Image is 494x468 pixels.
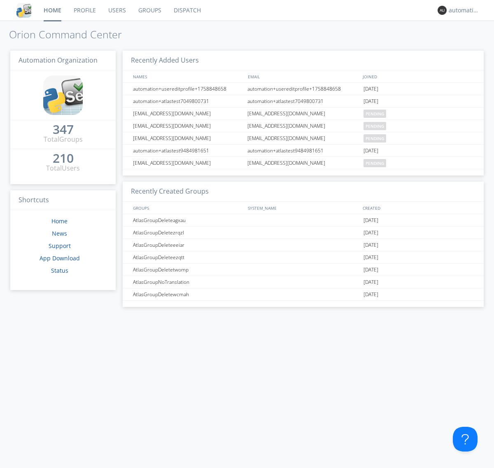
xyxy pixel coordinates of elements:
div: automation+atlastest7049800731 [245,95,361,107]
a: 347 [53,125,74,135]
div: AtlasGroupDeleteezqtt [131,251,245,263]
div: 347 [53,125,74,133]
a: AtlasGroupDeleteagxau[DATE] [123,214,484,227]
span: [DATE] [364,227,378,239]
div: CREATED [361,202,476,214]
span: pending [364,110,386,118]
div: Total Groups [44,135,83,144]
a: 210 [53,154,74,164]
div: EMAIL [246,70,361,82]
div: automation+atlastest9484981651 [245,145,361,157]
a: automation+atlastest7049800731automation+atlastest7049800731[DATE] [123,95,484,108]
div: AtlasGroupDeletetwomp [131,264,245,276]
a: Home [51,217,68,225]
div: [EMAIL_ADDRESS][DOMAIN_NAME] [131,108,245,119]
h3: Recently Created Groups [123,182,484,202]
div: NAMES [131,70,244,82]
a: [EMAIL_ADDRESS][DOMAIN_NAME][EMAIL_ADDRESS][DOMAIN_NAME]pending [123,108,484,120]
div: AtlasGroupNoTranslation [131,276,245,288]
span: pending [364,134,386,143]
a: automation+usereditprofile+1758848658automation+usereditprofile+1758848658[DATE] [123,83,484,95]
a: automation+atlastest9484981651automation+atlastest9484981651[DATE] [123,145,484,157]
a: News [52,229,67,237]
div: GROUPS [131,202,244,214]
div: AtlasGroupDeletewcmah [131,288,245,300]
a: [EMAIL_ADDRESS][DOMAIN_NAME][EMAIL_ADDRESS][DOMAIN_NAME]pending [123,132,484,145]
h3: Shortcuts [10,190,116,211]
span: pending [364,159,386,167]
div: AtlasGroupDeleteagxau [131,214,245,226]
span: [DATE] [364,95,378,108]
a: Status [51,267,68,274]
span: [DATE] [364,288,378,301]
img: cddb5a64eb264b2086981ab96f4c1ba7 [16,3,31,18]
span: Automation Organization [19,56,98,65]
a: Support [49,242,71,250]
a: [EMAIL_ADDRESS][DOMAIN_NAME][EMAIL_ADDRESS][DOMAIN_NAME]pending [123,157,484,169]
div: [EMAIL_ADDRESS][DOMAIN_NAME] [245,132,361,144]
div: automation+atlastest9484981651 [131,145,245,157]
a: AtlasGroupNoTranslation[DATE] [123,276,484,288]
div: [EMAIL_ADDRESS][DOMAIN_NAME] [245,120,361,132]
img: 373638.png [438,6,447,15]
a: [EMAIL_ADDRESS][DOMAIN_NAME][EMAIL_ADDRESS][DOMAIN_NAME]pending [123,120,484,132]
a: AtlasGroupDeletetwomp[DATE] [123,264,484,276]
a: App Download [40,254,80,262]
div: [EMAIL_ADDRESS][DOMAIN_NAME] [131,120,245,132]
div: [EMAIL_ADDRESS][DOMAIN_NAME] [245,108,361,119]
span: [DATE] [364,251,378,264]
span: [DATE] [364,276,378,288]
div: AtlasGroupDeleteeeiar [131,239,245,251]
div: 210 [53,154,74,162]
span: [DATE] [364,264,378,276]
div: SYSTEM_NAME [246,202,361,214]
span: [DATE] [364,83,378,95]
span: pending [364,122,386,130]
div: automation+atlastest7049800731 [131,95,245,107]
span: [DATE] [364,239,378,251]
span: [DATE] [364,145,378,157]
span: [DATE] [364,214,378,227]
div: [EMAIL_ADDRESS][DOMAIN_NAME] [131,157,245,169]
div: Total Users [46,164,80,173]
iframe: Toggle Customer Support [453,427,478,452]
a: AtlasGroupDeleteeeiar[DATE] [123,239,484,251]
div: automation+usereditprofile+1758848658 [245,83,361,95]
div: automation+usereditprofile+1758848658 [131,83,245,95]
h3: Recently Added Users [123,51,484,71]
img: cddb5a64eb264b2086981ab96f4c1ba7 [43,75,83,115]
div: JOINED [361,70,476,82]
div: automation+atlas0018 [449,6,480,14]
a: AtlasGroupDeleteezqtt[DATE] [123,251,484,264]
a: AtlasGroupDeletewcmah[DATE] [123,288,484,301]
a: AtlasGroupDeletezrqzl[DATE] [123,227,484,239]
div: [EMAIL_ADDRESS][DOMAIN_NAME] [131,132,245,144]
div: AtlasGroupDeletezrqzl [131,227,245,239]
div: [EMAIL_ADDRESS][DOMAIN_NAME] [245,157,361,169]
